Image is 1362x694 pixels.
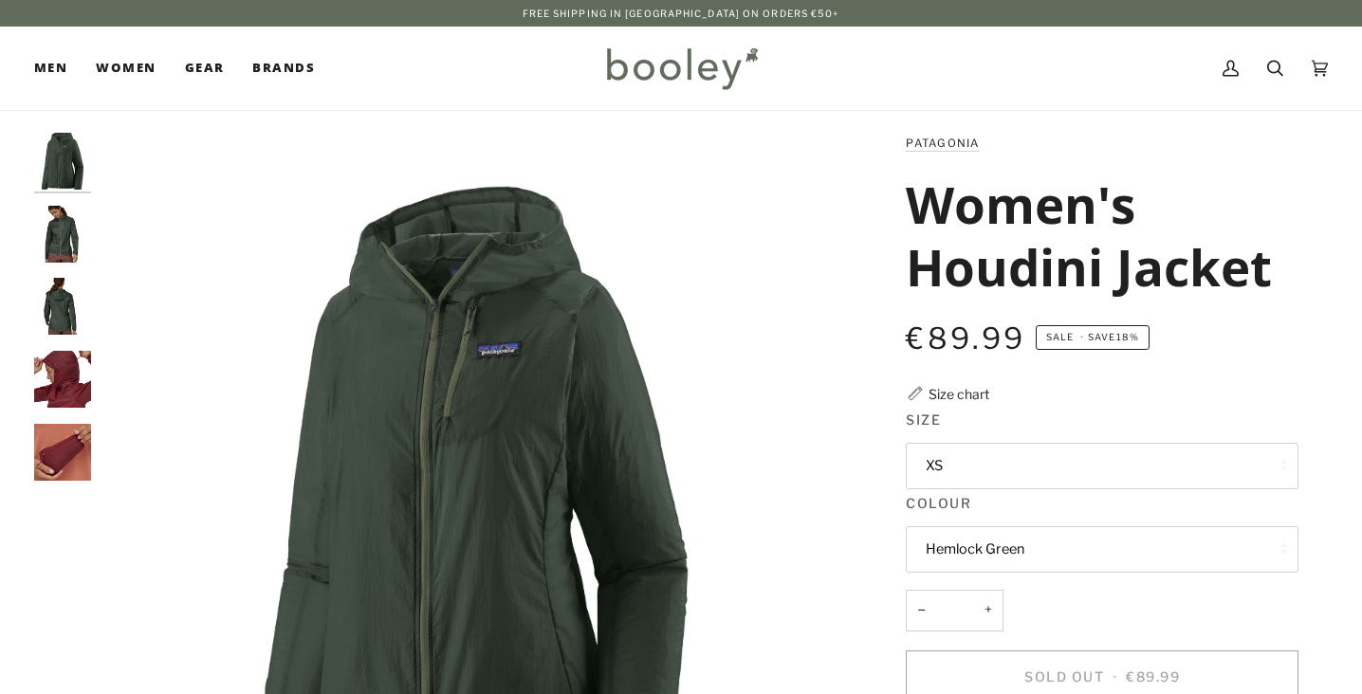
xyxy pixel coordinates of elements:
img: Booley [598,41,764,96]
div: Size chart [929,384,989,404]
h1: Women's Houdini Jacket [906,173,1284,298]
span: 18% [1116,332,1139,342]
span: €89.99 [1126,668,1180,685]
span: • [1109,668,1122,685]
img: Patagonia Women's Houdini Jacket - Booley Galway [34,424,91,481]
button: XS [906,443,1298,489]
img: Patagonia Women's Houdini Jacket - Booley Galway [34,351,91,408]
input: Quantity [906,590,1003,632]
span: Colour [906,493,971,513]
button: + [973,590,1003,632]
a: Brands [238,27,329,110]
em: • [1077,332,1088,342]
span: Women [96,59,156,78]
p: Free Shipping in [GEOGRAPHIC_DATA] on Orders €50+ [523,6,840,21]
a: Women [82,27,170,110]
span: Sale [1046,332,1074,342]
img: Patagonia Women's Houdini Jacket Hemlock Green - Booley Galway [34,278,91,335]
span: €89.99 [906,320,1025,356]
img: Patagonia Women's Houdini Jacket Hemlock Green - Booley Galway [34,206,91,263]
span: Men [34,59,67,78]
a: Gear [171,27,239,110]
span: Save [1036,325,1150,350]
a: Men [34,27,82,110]
button: − [906,590,936,632]
span: Sold Out [1024,668,1104,685]
a: Patagonia [906,137,979,150]
span: Size [906,410,941,429]
img: Patagonia Women's Houdini Jacket Hemlock Green - Booley Galway [34,133,91,190]
button: Hemlock Green [906,526,1298,573]
span: Brands [252,59,315,78]
span: Gear [185,59,225,78]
